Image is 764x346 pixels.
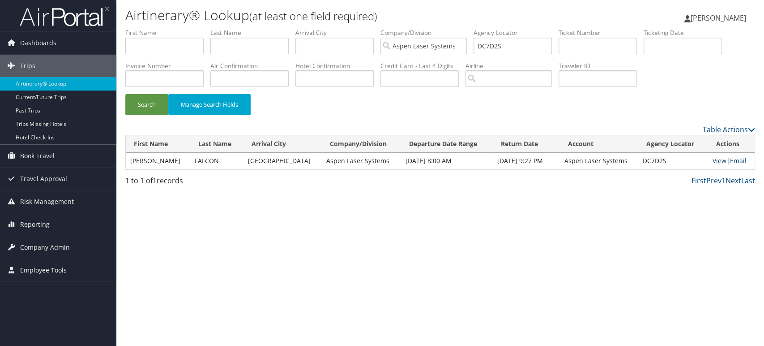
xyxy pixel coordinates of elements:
span: Book Travel [20,145,55,167]
a: 1 [721,176,726,186]
a: [PERSON_NAME] [684,4,755,31]
label: Ticketing Date [644,28,729,37]
label: Air Confirmation [210,61,295,70]
label: Ticket Number [559,28,644,37]
th: Account: activate to sort column ascending [560,135,638,153]
a: View [712,156,726,165]
a: Next [726,176,741,186]
span: Employee Tools [20,259,67,281]
td: [DATE] 9:27 PM [492,153,559,169]
label: Arrival City [295,28,380,37]
label: Hotel Confirmation [295,61,380,70]
td: Aspen Laser Systems [321,153,401,169]
span: 1 [153,176,157,186]
span: [PERSON_NAME] [691,13,746,23]
label: Credit Card - Last 4 Digits [380,61,465,70]
label: Traveler ID [559,61,644,70]
span: Reporting [20,213,50,236]
small: (at least one field required) [249,9,377,23]
label: Company/Division [380,28,474,37]
th: Return Date: activate to sort column ascending [492,135,559,153]
span: Risk Management [20,190,74,213]
a: Email [730,156,746,165]
span: Travel Approval [20,168,67,190]
a: First [691,176,706,186]
th: Arrival City: activate to sort column ascending [243,135,321,153]
td: DC7D2S [638,153,708,169]
span: Dashboards [20,32,56,54]
div: 1 to 1 of records [125,175,273,190]
label: Invoice Number [125,61,210,70]
th: Company/Division [321,135,401,153]
td: FALCON [190,153,244,169]
td: [PERSON_NAME] [126,153,190,169]
a: Table Actions [703,125,755,134]
td: [DATE] 8:00 AM [401,153,493,169]
td: Aspen Laser Systems [560,153,638,169]
th: Actions [708,135,755,153]
label: Last Name [210,28,295,37]
button: Manage Search Fields [168,94,251,115]
span: Trips [20,55,35,77]
td: [GEOGRAPHIC_DATA] [243,153,321,169]
span: Company Admin [20,236,70,259]
th: Agency Locator: activate to sort column ascending [638,135,708,153]
button: Search [125,94,168,115]
a: Prev [706,176,721,186]
img: airportal-logo.png [20,6,109,27]
h1: Airtinerary® Lookup [125,6,545,25]
td: | [708,153,755,169]
a: Last [741,176,755,186]
label: First Name [125,28,210,37]
th: Last Name: activate to sort column ascending [190,135,244,153]
th: Departure Date Range: activate to sort column ascending [401,135,493,153]
label: Agency Locator [474,28,559,37]
label: Airline [465,61,559,70]
th: First Name: activate to sort column ascending [126,135,190,153]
